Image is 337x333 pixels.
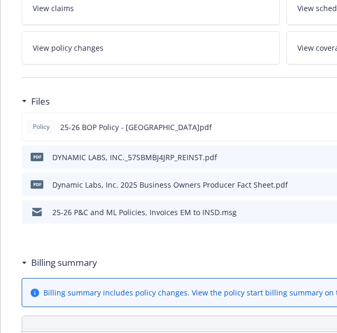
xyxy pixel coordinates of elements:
a: View policy changes [22,31,280,64]
span: 25-26 BOP Policy - [GEOGRAPHIC_DATA]pdf [60,122,212,133]
div: Billing summary [22,256,97,270]
h3: Billing summary [31,256,97,270]
div: Files [22,95,50,108]
span: pdf [31,153,43,161]
span: pdf [31,180,43,188]
h3: Files [31,95,50,108]
div: 25-26 P&C and ML Policies, Invoices EM to INSD.msg [52,207,237,218]
span: View claims [33,3,74,14]
div: Dynamic Labs, Inc. 2025 Business Owners Producer Fact Sheet.pdf [52,179,288,190]
span: View policy changes [33,42,104,53]
div: DYNAMIC LABS, INC._57SBMBJ4JRP_REINST.pdf [52,152,217,163]
span: Policy [31,122,52,132]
